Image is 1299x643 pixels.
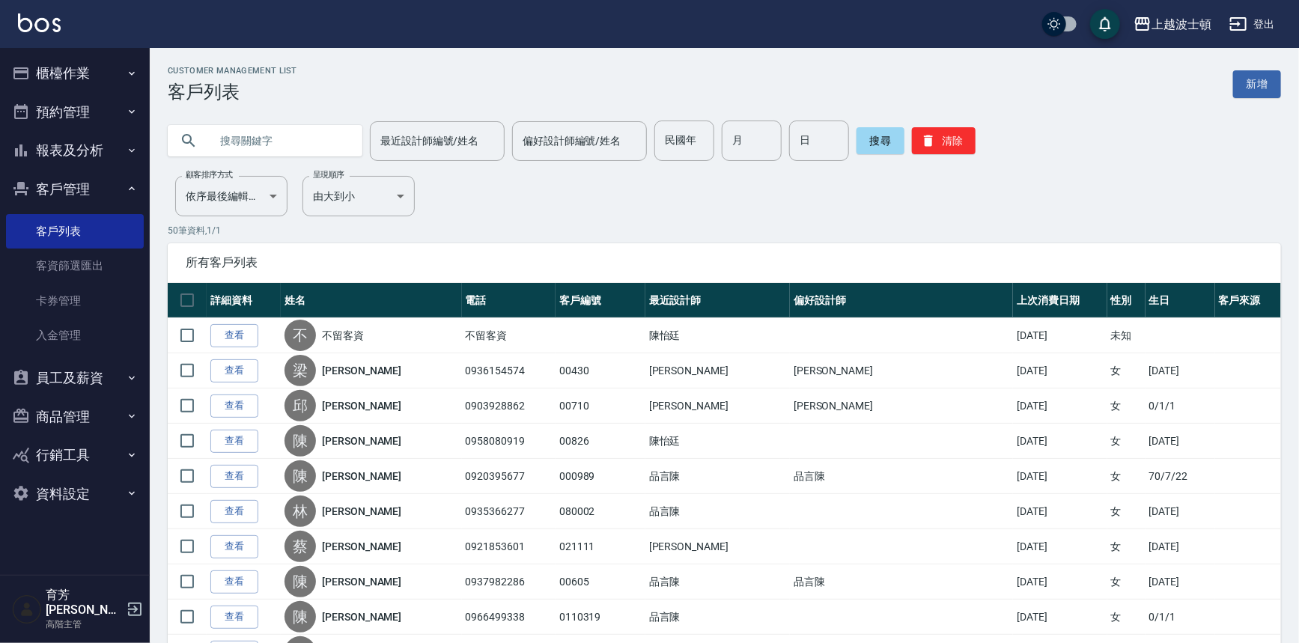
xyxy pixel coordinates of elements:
a: 查看 [210,606,258,629]
td: 未知 [1107,318,1146,353]
span: 所有客戶列表 [186,255,1263,270]
td: [DATE] [1013,424,1107,459]
td: 品言陳 [790,564,1013,600]
td: [DATE] [1013,600,1107,635]
button: 行銷工具 [6,436,144,475]
td: [DATE] [1013,529,1107,564]
th: 偏好設計師 [790,283,1013,318]
a: [PERSON_NAME] [322,539,401,554]
a: 查看 [210,465,258,488]
div: 陳 [285,460,316,492]
td: 00430 [556,353,645,388]
th: 客戶來源 [1215,283,1281,318]
a: [PERSON_NAME] [322,469,401,484]
div: 蔡 [285,531,316,562]
button: 搜尋 [857,127,904,154]
td: 000989 [556,459,645,494]
td: 品言陳 [645,494,790,529]
td: 陳怡廷 [645,318,790,353]
td: 品言陳 [790,459,1013,494]
td: [DATE] [1146,424,1215,459]
div: 梁 [285,355,316,386]
a: 查看 [210,535,258,558]
td: 0/1/1 [1146,388,1215,424]
td: 00605 [556,564,645,600]
button: 資料設定 [6,475,144,514]
a: 查看 [210,430,258,453]
td: [DATE] [1013,564,1107,600]
td: 080002 [556,494,645,529]
td: 021111 [556,529,645,564]
div: 上越波士頓 [1152,15,1211,34]
td: [DATE] [1013,459,1107,494]
td: 品言陳 [645,564,790,600]
td: 0935366277 [462,494,556,529]
img: Logo [18,13,61,32]
th: 詳細資料 [207,283,281,318]
td: 不留客資 [462,318,556,353]
td: 女 [1107,564,1146,600]
td: 00826 [556,424,645,459]
img: Person [12,594,42,624]
td: 0966499338 [462,600,556,635]
a: [PERSON_NAME] [322,433,401,448]
a: 客資篩選匯出 [6,249,144,283]
th: 電話 [462,283,556,318]
th: 性別 [1107,283,1146,318]
a: 查看 [210,359,258,383]
h2: Customer Management List [168,66,297,76]
th: 生日 [1146,283,1215,318]
button: 登出 [1223,10,1281,38]
h3: 客戶列表 [168,82,297,103]
td: 女 [1107,424,1146,459]
a: 查看 [210,394,258,418]
td: [DATE] [1013,353,1107,388]
label: 呈現順序 [313,169,344,180]
div: 陳 [285,601,316,633]
td: [DATE] [1146,564,1215,600]
td: 女 [1107,600,1146,635]
td: [DATE] [1013,318,1107,353]
h5: 育芳[PERSON_NAME] [46,588,122,618]
td: 女 [1107,494,1146,529]
div: 依序最後編輯時間 [175,176,288,216]
a: [PERSON_NAME] [322,504,401,519]
label: 顧客排序方式 [186,169,233,180]
button: 清除 [912,127,976,154]
td: 0903928862 [462,388,556,424]
td: 0937982286 [462,564,556,600]
button: 員工及薪資 [6,359,144,397]
div: 林 [285,496,316,527]
td: 0920395677 [462,459,556,494]
th: 最近設計師 [645,283,790,318]
td: 品言陳 [645,600,790,635]
th: 客戶編號 [556,283,645,318]
p: 50 筆資料, 1 / 1 [168,224,1281,237]
button: 客戶管理 [6,170,144,209]
td: [PERSON_NAME] [645,529,790,564]
td: [PERSON_NAME] [645,353,790,388]
a: 客戶列表 [6,214,144,249]
div: 陳 [285,566,316,597]
button: save [1090,9,1120,39]
td: [DATE] [1146,353,1215,388]
a: [PERSON_NAME] [322,363,401,378]
button: 商品管理 [6,397,144,436]
a: 查看 [210,500,258,523]
div: 邱 [285,390,316,421]
a: 不留客資 [322,328,364,343]
button: 上越波士頓 [1128,9,1217,40]
td: 70/7/22 [1146,459,1215,494]
p: 高階主管 [46,618,122,631]
a: 新增 [1233,70,1281,98]
a: 查看 [210,570,258,594]
div: 由大到小 [302,176,415,216]
td: [PERSON_NAME] [645,388,790,424]
td: 陳怡廷 [645,424,790,459]
a: [PERSON_NAME] [322,574,401,589]
button: 櫃檯作業 [6,54,144,93]
a: 入金管理 [6,318,144,353]
td: 0958080919 [462,424,556,459]
td: [DATE] [1013,494,1107,529]
td: [DATE] [1146,494,1215,529]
